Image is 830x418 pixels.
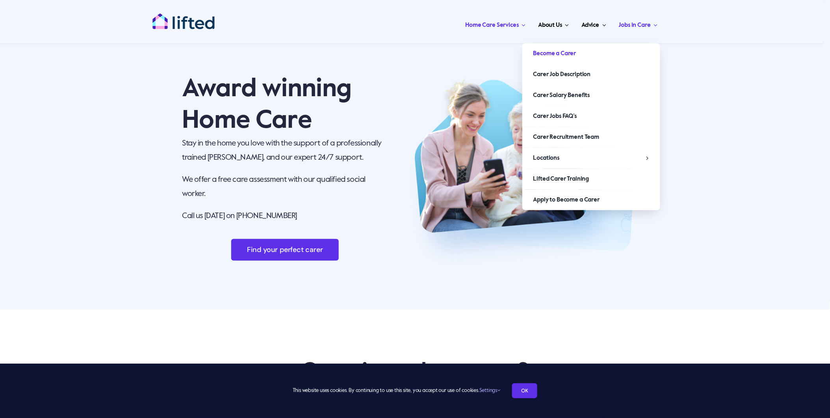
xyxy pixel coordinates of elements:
span: Find your perfect carer [247,246,323,254]
p: Call us [DATE] on [PHONE_NUMBER] [182,209,388,223]
span: Stay in the home you love with the support of a professionally trained [PERSON_NAME], and our exp... [182,140,382,162]
p: We offer a free care assessment with our qualified social worker. [182,173,388,201]
a: Carer Salary Benefits [522,85,660,106]
img: Graphic [398,59,648,282]
a: About Us [536,12,571,35]
span: Apply to Become a Carer [533,194,600,206]
a: lifted-logo [152,13,215,21]
a: Find your perfect carer [231,239,339,261]
span: Home Care Services [466,19,519,32]
span: Carer Jobs FAQ’s [533,110,577,123]
a: Jobs in Care [616,12,660,35]
span: Carer Job Description [533,68,591,81]
span: Lifted Carer Training [533,173,589,185]
span: Become a Carer [533,47,576,60]
a: Apply to Become a Carer [522,190,660,210]
p: Award winning Home Care [182,73,388,136]
span: Locations [533,152,560,164]
a: Carer Jobs FAQ’s [522,106,660,127]
span: Carer Salary Benefits [533,89,590,102]
span: Jobs in Care [619,19,651,32]
span: This website uses cookies. By continuing to use this site, you accept our use of cookies. [293,384,500,397]
a: Lifted Carer Training [522,169,660,189]
h2: Questions about care? [155,362,675,412]
a: Become a Carer [522,43,660,64]
a: Carer Job Description [522,64,660,85]
a: Carer Recruitment Team [522,127,660,147]
a: Advice [579,12,609,35]
span: Advice [582,19,600,32]
a: Settings [479,388,500,393]
a: OK [512,383,537,398]
nav: Main Menu [240,12,660,35]
a: Locations [522,148,660,168]
span: About Us [538,19,562,32]
a: Home Care Services [463,12,528,35]
span: Carer Recruitment Team [533,131,600,144]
